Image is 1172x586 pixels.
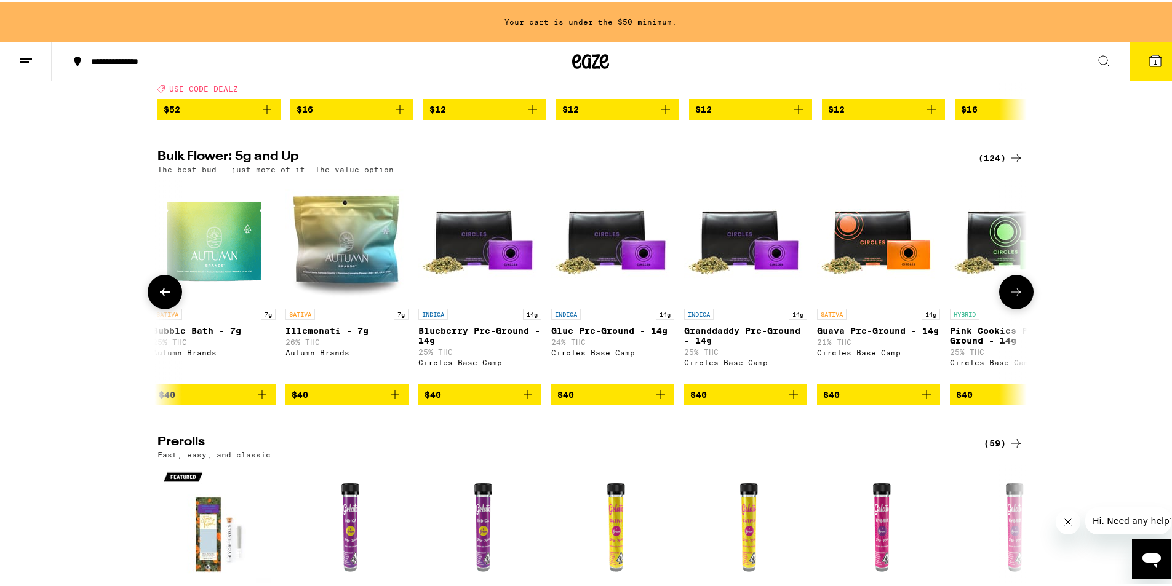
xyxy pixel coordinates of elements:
[551,177,674,381] a: Open page for Glue Pre-Ground - 14g from Circles Base Camp
[164,102,180,112] span: $52
[418,177,541,300] img: Circles Base Camp - Blueberry Pre-Ground - 14g
[950,346,1073,354] p: 25% THC
[418,356,541,364] div: Circles Base Camp
[984,434,1024,448] a: (59)
[159,387,175,397] span: $40
[285,177,409,381] a: Open page for Illemonati - 7g from Autumn Brands
[418,177,541,381] a: Open page for Blueberry Pre-Ground - 14g from Circles Base Camp
[817,382,940,403] button: Add to bag
[418,306,448,317] p: INDICA
[950,356,1073,364] div: Circles Base Camp
[153,336,276,344] p: 25% THC
[1056,507,1080,532] iframe: Close message
[169,82,238,90] span: USE CODE DEALZ
[690,387,707,397] span: $40
[153,177,276,300] img: Autumn Brands - Bubble Bath - 7g
[551,346,674,354] div: Circles Base Camp
[7,9,89,18] span: Hi. Need any help?
[297,102,313,112] span: $16
[285,323,409,333] p: Illemonati - 7g
[157,462,281,585] img: Stone Road - Purple Runtz Hash & Diamonds Infused - 1g
[950,177,1073,300] img: Circles Base Camp - Pink Cookies Pre-Ground - 14g
[950,382,1073,403] button: Add to bag
[789,306,807,317] p: 14g
[429,102,446,112] span: $12
[684,177,807,381] a: Open page for Granddaddy Pre-Ground - 14g from Circles Base Camp
[285,382,409,403] button: Add to bag
[817,177,940,381] a: Open page for Guava Pre-Ground - 14g from Circles Base Camp
[684,356,807,364] div: Circles Base Camp
[285,306,315,317] p: SATIVA
[684,346,807,354] p: 25% THC
[822,97,945,117] button: Add to bag
[828,102,845,112] span: $12
[285,336,409,344] p: 26% THC
[695,102,712,112] span: $12
[423,97,546,117] button: Add to bag
[684,323,807,343] p: Granddaddy Pre-Ground - 14g
[290,97,413,117] button: Add to bag
[656,306,674,317] p: 14g
[823,387,840,397] span: $40
[153,382,276,403] button: Add to bag
[394,306,409,317] p: 7g
[1154,56,1157,63] span: 1
[950,177,1073,381] a: Open page for Pink Cookies Pre-Ground - 14g from Circles Base Camp
[523,306,541,317] p: 14g
[285,177,409,300] img: Autumn Brands - Illemonati - 7g
[822,462,945,585] img: Gelato - Gelonade - 1g
[551,336,674,344] p: 24% THC
[423,462,546,585] img: Gelato - Papaya - 1g
[950,306,979,317] p: HYBRID
[292,387,308,397] span: $40
[556,97,679,117] button: Add to bag
[261,306,276,317] p: 7g
[153,177,276,381] a: Open page for Bubble Bath - 7g from Autumn Brands
[684,177,807,300] img: Circles Base Camp - Granddaddy Pre-Ground - 14g
[157,163,399,171] p: The best bud - just more of it. The value option.
[956,387,973,397] span: $40
[955,97,1078,117] button: Add to bag
[689,462,812,585] img: Gelato - Strawberry Cough - 1g
[290,462,413,585] img: Gelato - Grape Pie - 1g
[817,346,940,354] div: Circles Base Camp
[817,306,847,317] p: SATIVA
[551,177,674,300] img: Circles Base Camp - Glue Pre-Ground - 14g
[556,462,679,585] img: Gelato - Sour Diesel - 1g
[1132,537,1171,576] iframe: Button to launch messaging window
[922,306,940,317] p: 14g
[961,102,978,112] span: $16
[418,346,541,354] p: 25% THC
[153,323,276,333] p: Bubble Bath - 7g
[1085,505,1171,532] iframe: Message from company
[684,382,807,403] button: Add to bag
[285,346,409,354] div: Autumn Brands
[562,102,579,112] span: $12
[418,323,541,343] p: Blueberry Pre-Ground - 14g
[684,306,714,317] p: INDICA
[950,323,1073,343] p: Pink Cookies Pre-Ground - 14g
[689,97,812,117] button: Add to bag
[551,382,674,403] button: Add to bag
[817,323,940,333] p: Guava Pre-Ground - 14g
[557,387,574,397] span: $40
[551,323,674,333] p: Glue Pre-Ground - 14g
[425,387,441,397] span: $40
[978,148,1024,163] a: (124)
[153,306,182,317] p: SATIVA
[157,448,276,456] p: Fast, easy, and classic.
[551,306,581,317] p: INDICA
[157,148,963,163] h2: Bulk Flower: 5g and Up
[817,336,940,344] p: 21% THC
[157,97,281,117] button: Add to bag
[157,434,963,448] h2: Prerolls
[418,382,541,403] button: Add to bag
[817,177,940,300] img: Circles Base Camp - Guava Pre-Ground - 14g
[955,462,1078,585] img: Gelato - Strawberry Gelato - 1g
[153,346,276,354] div: Autumn Brands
